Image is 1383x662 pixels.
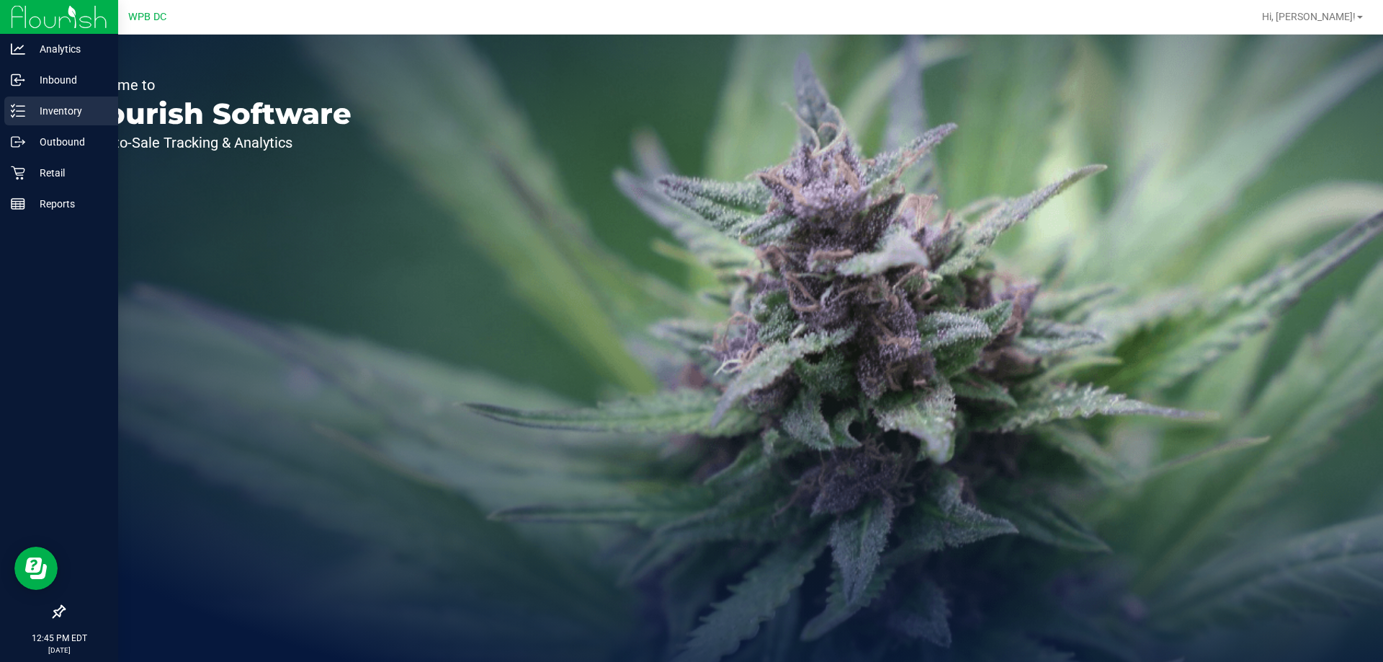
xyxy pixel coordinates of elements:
[128,11,166,23] span: WPB DC
[25,71,112,89] p: Inbound
[25,195,112,213] p: Reports
[14,547,58,590] iframe: Resource center
[25,40,112,58] p: Analytics
[6,645,112,656] p: [DATE]
[11,197,25,211] inline-svg: Reports
[6,632,112,645] p: 12:45 PM EDT
[25,133,112,151] p: Outbound
[1262,11,1356,22] span: Hi, [PERSON_NAME]!
[25,102,112,120] p: Inventory
[11,73,25,87] inline-svg: Inbound
[78,135,352,150] p: Seed-to-Sale Tracking & Analytics
[11,42,25,56] inline-svg: Analytics
[11,166,25,180] inline-svg: Retail
[78,99,352,128] p: Flourish Software
[25,164,112,182] p: Retail
[11,104,25,118] inline-svg: Inventory
[11,135,25,149] inline-svg: Outbound
[78,78,352,92] p: Welcome to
